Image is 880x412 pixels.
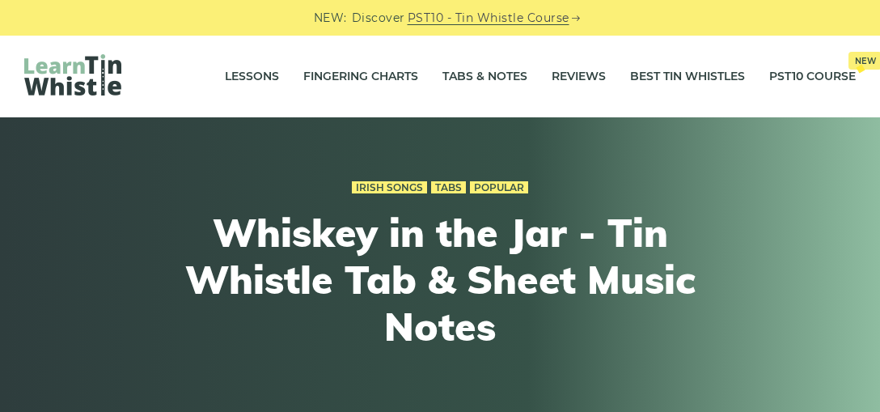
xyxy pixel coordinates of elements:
[470,181,528,194] a: Popular
[303,57,418,97] a: Fingering Charts
[142,210,738,350] h1: Whiskey in the Jar - Tin Whistle Tab & Sheet Music Notes
[769,57,856,97] a: PST10 CourseNew
[630,57,745,97] a: Best Tin Whistles
[225,57,279,97] a: Lessons
[442,57,527,97] a: Tabs & Notes
[352,181,427,194] a: Irish Songs
[431,181,466,194] a: Tabs
[24,54,121,96] img: LearnTinWhistle.com
[552,57,606,97] a: Reviews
